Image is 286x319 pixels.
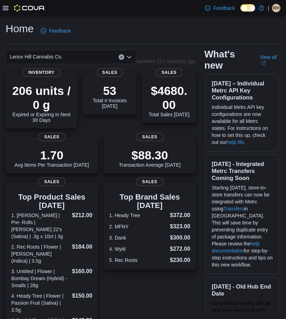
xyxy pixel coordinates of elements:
img: Cova [14,5,45,12]
div: Avg Items Per Transaction [DATE] [15,148,89,168]
dd: $212.00 [72,211,92,220]
h3: Top Product Sales [DATE] [11,193,92,210]
p: $4680.00 [148,84,190,112]
span: Sales [97,68,123,77]
dt: 2. Rec Roots | Flower | [PERSON_NAME] (Indica) | 3.5g [11,243,69,264]
a: Feedback [202,1,238,15]
dt: 3. Dank [109,234,167,241]
button: Clear input [119,54,124,60]
dt: 1. Heady Tree [109,212,167,219]
span: Feedback [213,5,235,12]
dt: 4. Wyld [109,245,167,252]
h3: [DATE] - Old Hub End Date [212,283,273,297]
span: Feedback [49,27,71,34]
span: Sales [38,178,66,186]
a: help documentation [212,241,260,254]
h3: Top Brand Sales [DATE] [109,193,190,210]
p: | [268,4,269,12]
div: Total # Invoices [DATE] [88,84,131,109]
h1: Home [6,22,34,36]
dd: $300.00 [170,234,190,242]
dt: 1. [PERSON_NAME] | Pre- Rolls | [PERSON_NAME] 22's (Sativa) | .3g x 10ct | 3g [11,212,69,240]
span: Sales [38,133,66,141]
span: Lenox Hill Cannabis Co. [10,53,62,61]
p: $88.30 [119,148,181,162]
p: 53 [88,84,131,98]
p: 1.70 [15,148,89,162]
a: help file [227,139,244,145]
dd: $150.00 [72,292,92,300]
h3: [DATE] - Integrated Metrc Transfers Coming Soon [212,160,273,181]
span: Sales [136,133,164,141]
dd: $184.00 [72,243,92,251]
p: 206 units / 0 g [11,84,72,112]
a: View allExternal link [260,54,280,65]
span: Sales [136,178,164,186]
dd: $323.00 [170,222,190,231]
p: Updated 213 minute(s) ago [136,58,196,64]
div: Total Sales [DATE] [148,84,190,117]
a: Transfers [224,206,244,211]
dt: 3. Untitled | Flower | Bombay Dream (Hybrid) - Smalls | 28g [11,268,69,289]
span: Inventory [23,68,60,77]
dd: $160.00 [72,267,92,276]
p: Starting [DATE], store-to-store transfers can now be integrated with Metrc using in [GEOGRAPHIC_D... [212,184,273,268]
dd: $230.00 [170,256,190,264]
dt: 2. MFNY [109,223,167,230]
dd: $372.00 [170,211,190,220]
dd: $272.00 [170,245,190,253]
div: Expired or Expiring in Next 30 Days [11,84,72,123]
input: Dark Mode [240,4,255,12]
span: WH [273,4,280,12]
dt: 4. Heady Tree | Flower | Passion Fruit (Sativa) | 3.5g [11,292,69,313]
div: Transaction Average [DATE] [119,148,181,168]
h3: [DATE] – Individual Metrc API Key Configurations [212,80,273,101]
div: Wei Hu [272,4,280,12]
span: Sales [156,68,182,77]
button: Open list of options [126,54,132,60]
h2: What's new [204,49,251,71]
svg: External link [261,61,266,65]
p: Individual Metrc API key configurations are now available for all Metrc states. For instructions ... [212,104,273,146]
dt: 5. Rec Roots [109,257,167,264]
a: Feedback [38,24,73,38]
